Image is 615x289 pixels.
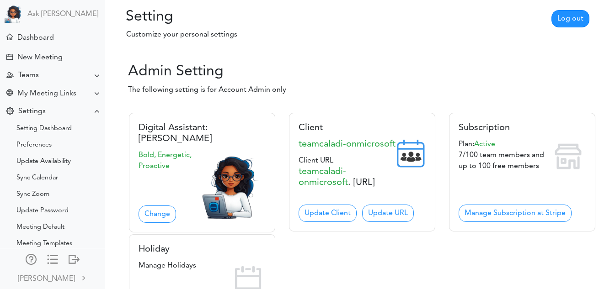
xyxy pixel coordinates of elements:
[299,166,426,188] h5: . [URL]
[47,254,58,267] a: Change side menu
[16,176,58,180] div: Sync Calendar
[26,254,37,263] div: Manage Members and Externals
[18,273,75,284] div: [PERSON_NAME]
[139,205,176,223] a: Change
[16,126,72,131] div: Setting Dashboard
[1,268,104,288] a: [PERSON_NAME]
[16,143,52,147] div: Preferences
[459,150,586,172] p: 7/100 team members and up to 100 free members
[139,152,192,170] span: Bold, Energetic, Proactive
[139,122,266,144] h5: Digital Assistant: [PERSON_NAME]
[193,150,266,223] img: Zara.png
[27,10,98,19] a: Ask [PERSON_NAME]
[551,139,586,174] img: subscription.png
[6,107,14,116] div: Change Settings
[17,53,63,62] div: New Meeting
[69,254,80,263] div: Log out
[551,10,589,27] a: Log out
[128,84,608,95] p: The following setting is for Account Admin only
[17,34,54,42] div: Dashboard
[139,244,266,255] h5: Holiday
[299,122,426,133] h5: Client
[128,52,608,80] div: Admin Setting
[5,5,23,23] img: Powered by TEAMCAL AI
[16,192,49,197] div: Sync Zoom
[112,29,470,40] p: Customize your personal settings
[459,122,586,133] h5: Subscription
[299,205,357,222] a: Update Client
[6,89,13,98] div: Share Meeting Link
[16,209,69,213] div: Update Password
[18,71,39,80] div: Teams
[47,254,58,263] div: Show only icons
[112,8,268,26] h2: Setting
[16,159,71,164] div: Update Availability
[18,107,46,116] div: Settings
[449,113,595,231] div: Plan:
[396,139,426,168] img: teamcalendar.png
[6,34,13,40] div: Home
[299,167,348,187] span: teamcaladi-onmicrosoft
[474,141,495,148] span: Days remaining:
[6,54,13,60] div: Creating Meeting
[16,242,72,246] div: Meeting Templates
[16,225,64,230] div: Meeting Default
[17,89,76,98] div: My Meeting Links
[289,113,435,231] div: Client URL
[459,205,572,222] a: Manage Subscription at Stripe
[362,205,414,222] a: Update URL
[299,139,426,150] h5: teamcaladi-onmicrosoft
